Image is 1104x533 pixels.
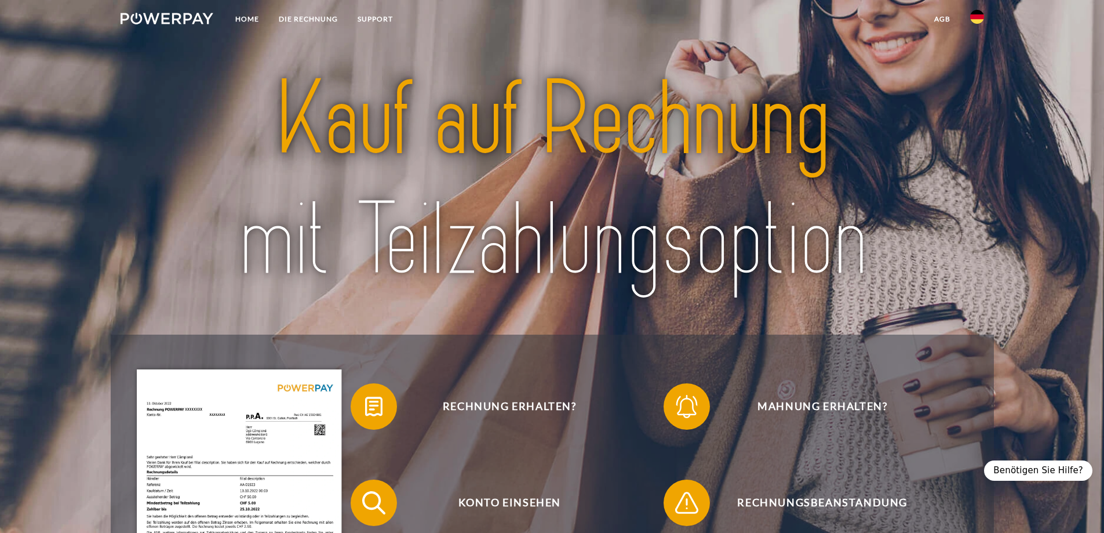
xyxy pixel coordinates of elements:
button: Mahnung erhalten? [664,383,965,430]
img: de [970,10,984,24]
button: Rechnungsbeanstandung [664,480,965,526]
a: Home [225,9,269,30]
img: title-powerpay_de.svg [163,53,941,307]
img: qb_bill.svg [359,392,388,421]
img: qb_search.svg [359,488,388,517]
div: Benötigen Sie Hilfe? [984,461,1092,481]
span: Mahnung erhalten? [680,383,964,430]
button: Rechnung erhalten? [351,383,652,430]
span: Konto einsehen [367,480,651,526]
a: agb [924,9,960,30]
img: qb_warning.svg [672,488,701,517]
a: DIE RECHNUNG [269,9,348,30]
button: Konto einsehen [351,480,652,526]
img: logo-powerpay-white.svg [121,13,214,24]
span: Rechnung erhalten? [367,383,651,430]
a: SUPPORT [348,9,403,30]
span: Rechnungsbeanstandung [680,480,964,526]
img: qb_bell.svg [672,392,701,421]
